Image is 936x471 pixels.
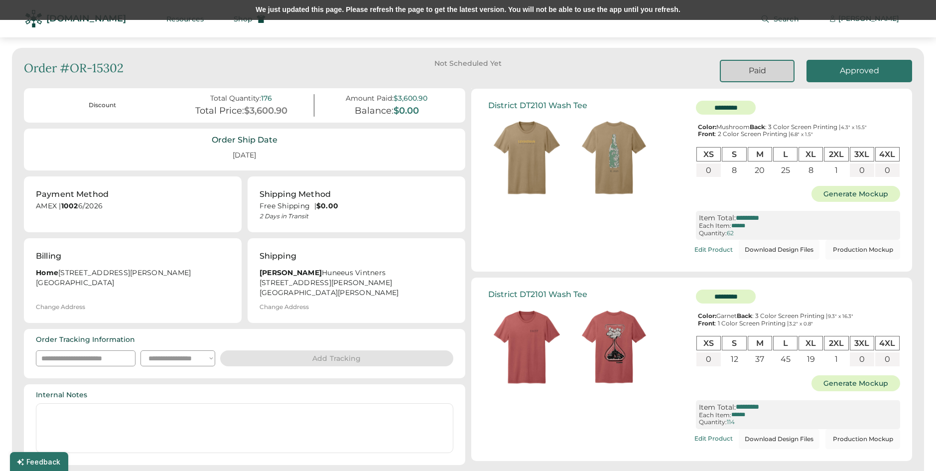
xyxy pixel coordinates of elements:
[737,312,752,319] strong: Back
[36,390,87,400] div: Internal Notes
[748,336,772,350] div: M
[739,240,819,260] button: Download Design Files
[234,15,253,22] span: Shop
[488,101,587,110] div: District DT2101 Wash Tee
[875,336,900,350] div: 4XL
[818,65,900,76] div: Approved
[355,106,394,117] div: Balance:
[36,268,230,291] div: [STREET_ADDRESS][PERSON_NAME] [GEOGRAPHIC_DATA]
[825,240,900,260] button: Production Mockup
[850,147,874,161] div: 3XL
[261,94,272,103] div: 176
[221,147,268,164] div: [DATE]
[698,130,715,138] strong: Front
[699,419,727,426] div: Quantity:
[394,94,427,103] div: $3,600.90
[260,304,309,311] div: Change Address
[748,352,772,366] div: 37
[260,268,453,298] div: Huneeus Vintners [STREET_ADDRESS][PERSON_NAME] [GEOGRAPHIC_DATA][PERSON_NAME]
[828,313,853,319] font: 9.3" x 16.3"
[799,147,823,161] div: XL
[570,114,658,201] img: generate-image
[722,147,746,161] div: S
[36,201,230,214] div: AMEX | 6/2026
[699,230,727,237] div: Quantity:
[36,304,85,311] div: Change Address
[841,124,867,131] font: 4.3" x 15.5"
[694,435,733,442] div: Edit Product
[696,163,721,177] div: 0
[696,124,900,138] div: Mushroom : 3 Color Screen Printing | : 2 Color Screen Printing |
[875,147,900,161] div: 4XL
[406,60,531,67] div: Not Scheduled Yet
[722,336,746,350] div: S
[850,336,874,350] div: 3XL
[811,186,901,202] button: Generate Mockup
[260,212,453,220] div: 2 Days in Transit
[483,114,570,201] img: generate-image
[260,188,331,200] div: Shipping Method
[698,123,716,131] strong: Color:
[698,312,716,319] strong: Color:
[36,268,58,277] strong: Home
[727,230,734,237] div: 62
[748,147,772,161] div: M
[774,15,799,22] span: Search
[696,147,721,161] div: XS
[850,352,874,366] div: 0
[722,352,746,366] div: 12
[889,426,932,469] iframe: Front Chat
[694,246,733,253] div: Edit Product
[316,201,338,210] strong: $0.00
[773,352,798,366] div: 45
[696,313,900,327] div: Garnet : 3 Color Screen Printing | : 1 Color Screen Printing |
[824,336,848,350] div: 2XL
[698,319,715,327] strong: Front
[42,101,163,110] div: Discount
[811,375,901,391] button: Generate Mockup
[244,106,287,117] div: $3,600.90
[722,163,746,177] div: 8
[483,304,570,391] img: generate-image
[748,163,772,177] div: 20
[61,201,78,210] strong: 1002
[824,147,848,161] div: 2XL
[799,336,823,350] div: XL
[875,163,900,177] div: 0
[260,268,322,277] strong: [PERSON_NAME]
[699,412,731,419] div: Each Item:
[570,304,658,391] img: generate-image
[825,429,900,449] button: Production Mockup
[260,250,296,262] div: Shipping
[750,123,765,131] strong: Back
[799,352,823,366] div: 19
[212,135,277,146] div: Order Ship Date
[789,320,813,327] font: 3.2" x 0.8"
[36,335,135,345] div: Order Tracking Information
[699,214,736,222] div: Item Total:
[488,290,587,299] div: District DT2101 Wash Tee
[346,94,394,103] div: Amount Paid:
[394,106,419,117] div: $0.00
[773,336,798,350] div: L
[260,201,453,211] div: Free Shipping |
[799,163,823,177] div: 8
[824,163,848,177] div: 1
[699,403,736,412] div: Item Total:
[36,250,61,262] div: Billing
[733,65,782,76] div: Paid
[773,147,798,161] div: L
[696,336,721,350] div: XS
[739,429,819,449] button: Download Design Files
[824,352,848,366] div: 1
[220,350,453,366] button: Add Tracking
[696,352,721,366] div: 0
[24,60,124,77] div: Order #OR-15302
[850,163,874,177] div: 0
[36,188,109,200] div: Payment Method
[727,419,735,426] div: 114
[791,131,813,138] font: 6.8" x 1.5"
[875,352,900,366] div: 0
[699,222,731,229] div: Each Item:
[195,106,244,117] div: Total Price:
